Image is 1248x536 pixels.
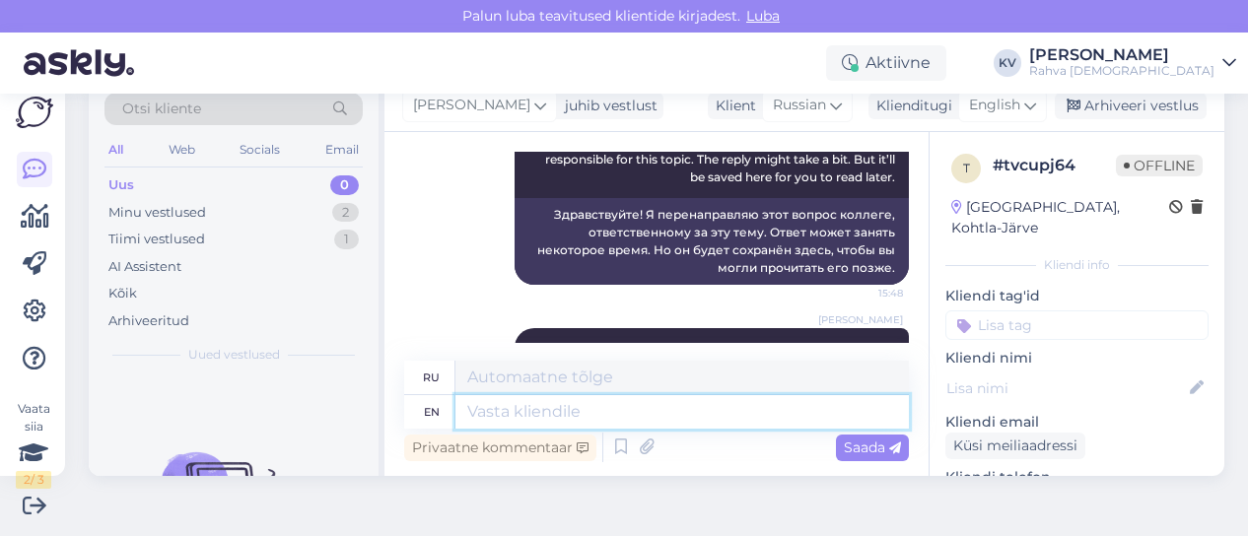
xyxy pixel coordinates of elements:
[676,341,895,356] span: Kahjuks puudub mul selle kohta info.
[330,175,359,195] div: 0
[321,137,363,163] div: Email
[188,346,280,364] span: Uued vestlused
[108,257,181,277] div: AI Assistent
[165,137,199,163] div: Web
[708,96,756,116] div: Klient
[1029,47,1214,63] div: [PERSON_NAME]
[236,137,284,163] div: Socials
[945,467,1209,488] p: Kliendi telefon
[740,7,786,25] span: Luba
[773,95,826,116] span: Russian
[515,198,909,285] div: Здравствуйте! Я перенаправляю этот вопрос коллеге, ответственному за эту тему. Ответ может занять...
[826,45,946,81] div: Aktiivne
[108,230,205,249] div: Tiimi vestlused
[1055,93,1207,119] div: Arhiveeri vestlus
[963,161,970,175] span: t
[108,284,137,303] div: Kõik
[557,96,658,116] div: juhib vestlust
[424,395,440,429] div: en
[818,312,903,327] span: [PERSON_NAME]
[945,412,1209,433] p: Kliendi email
[829,286,903,301] span: 15:48
[945,348,1209,368] p: Kliendi nimi
[1029,63,1214,79] div: Rahva [DEMOGRAPHIC_DATA]
[108,311,189,331] div: Arhiveeritud
[104,137,127,163] div: All
[16,471,51,489] div: 2 / 3
[423,361,440,394] div: ru
[945,433,1085,459] div: Küsi meiliaadressi
[334,230,359,249] div: 1
[945,310,1209,340] input: Lisa tag
[545,134,898,184] span: Hello, I am routing this question to the colleague who is responsible for this topic. The reply m...
[844,438,901,456] span: Saada
[945,286,1209,306] p: Kliendi tag'id
[868,96,952,116] div: Klienditugi
[969,95,1020,116] span: English
[16,97,53,128] img: Askly Logo
[946,377,1186,399] input: Lisa nimi
[404,435,596,461] div: Privaatne kommentaar
[413,95,530,116] span: [PERSON_NAME]
[945,256,1209,274] div: Kliendi info
[16,400,51,489] div: Vaata siia
[108,203,206,223] div: Minu vestlused
[994,49,1021,77] div: KV
[993,154,1116,177] div: # tvcupj64
[122,99,201,119] span: Otsi kliente
[108,175,134,195] div: Uus
[1116,155,1203,176] span: Offline
[332,203,359,223] div: 2
[1029,47,1236,79] a: [PERSON_NAME]Rahva [DEMOGRAPHIC_DATA]
[951,197,1169,238] div: [GEOGRAPHIC_DATA], Kohtla-Järve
